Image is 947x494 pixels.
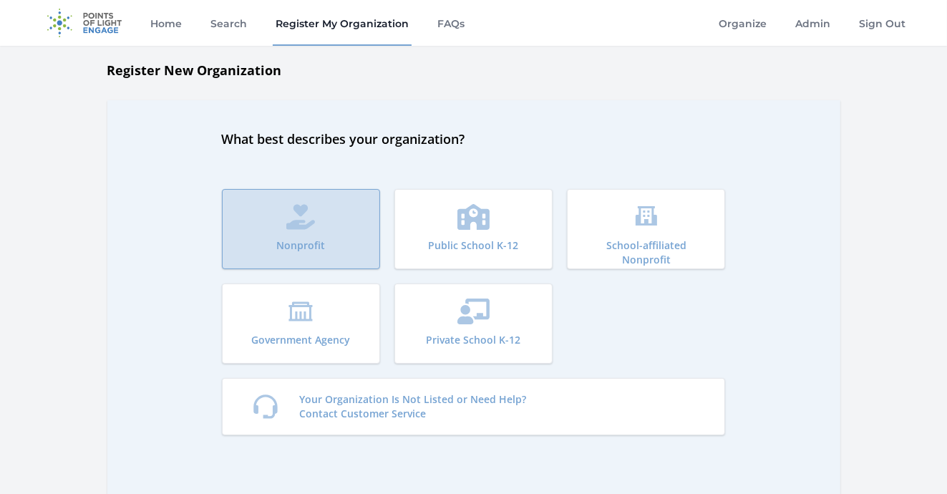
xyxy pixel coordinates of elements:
[107,60,840,80] h1: Register New Organization
[251,333,350,347] p: Government Agency
[222,129,726,149] h2: What best describes your organization?
[276,238,325,253] p: Nonprofit
[222,284,380,364] button: Government Agency
[567,189,725,269] button: School-affiliated Nonprofit
[428,238,518,253] p: Public School K-12
[300,392,527,421] p: Your Organization Is Not Listed or Need Help? Contact Customer Service
[394,189,553,269] button: Public School K-12
[394,284,553,364] button: Private School K-12
[222,378,726,435] a: Your Organization Is Not Listed or Need Help?Contact Customer Service
[588,238,704,267] p: School-affiliated Nonprofit
[222,189,380,269] button: Nonprofit
[426,333,520,347] p: Private School K-12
